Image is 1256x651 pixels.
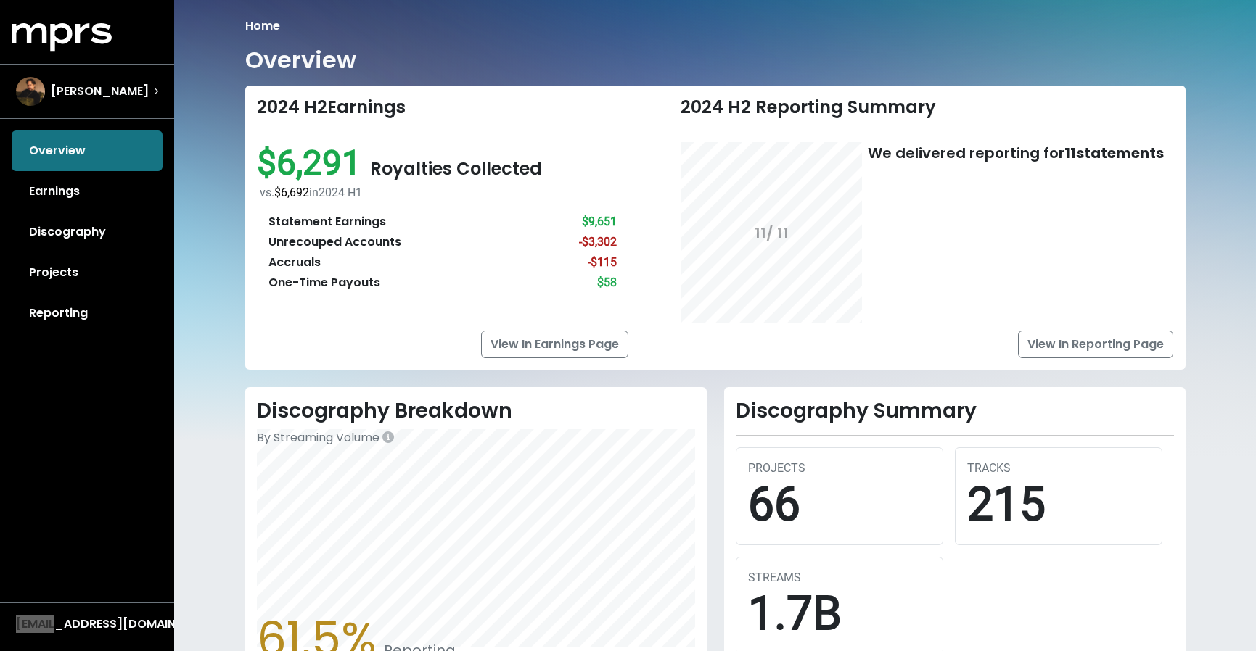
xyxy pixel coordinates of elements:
[1064,143,1164,163] b: 11 statements
[257,142,370,183] span: $6,291
[597,274,617,291] div: $58
[748,569,931,586] div: STREAMS
[260,184,629,202] div: vs. in 2024 H1
[268,213,386,231] div: Statement Earnings
[257,399,695,423] h2: Discography Breakdown
[12,252,163,293] a: Projects
[245,46,356,74] h1: Overview
[1018,331,1173,358] a: View In Reporting Page
[588,254,617,271] div: -$115
[579,233,617,251] div: -$3,302
[582,213,617,231] div: $9,651
[268,254,321,271] div: Accruals
[748,460,931,477] div: PROJECTS
[370,157,542,181] span: Royalties Collected
[967,460,1150,477] div: TRACKS
[268,274,380,291] div: One-Time Payouts
[967,477,1150,533] div: 215
[748,477,931,533] div: 66
[12,212,163,252] a: Discography
[16,77,45,106] img: The selected account / producer
[245,17,1186,35] nav: breadcrumb
[748,586,931,642] div: 1.7B
[16,615,158,633] div: [EMAIL_ADDRESS][DOMAIN_NAME]
[868,142,1164,164] div: We delivered reporting for
[268,233,401,251] div: Unrecouped Accounts
[481,331,628,358] a: View In Earnings Page
[257,97,629,118] div: 2024 H2 Earnings
[12,28,112,45] a: mprs logo
[12,615,163,634] button: [EMAIL_ADDRESS][DOMAIN_NAME]
[12,171,163,212] a: Earnings
[51,83,149,100] span: [PERSON_NAME]
[245,17,280,35] li: Home
[12,293,163,333] a: Reporting
[274,186,309,199] span: $6,692
[736,399,1174,423] h2: Discography Summary
[257,429,379,446] span: By Streaming Volume
[681,97,1173,118] div: 2024 H2 Reporting Summary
